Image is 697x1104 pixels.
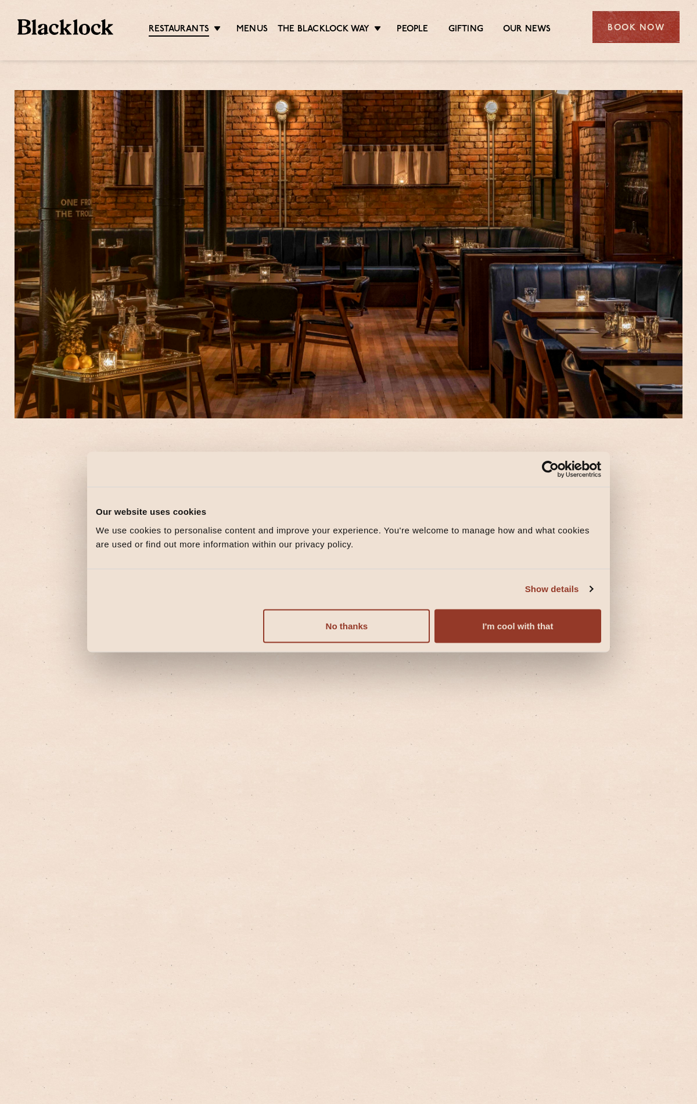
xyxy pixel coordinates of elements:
a: Show details [525,582,592,596]
img: BL_Textured_Logo-footer-cropped.svg [17,19,113,35]
a: Restaurants [149,24,209,37]
a: People [397,24,428,35]
div: Book Now [592,11,680,43]
a: Menus [236,24,268,35]
a: Our News [503,24,551,35]
div: We use cookies to personalise content and improve your experience. You're welcome to manage how a... [96,523,601,551]
a: Gifting [448,24,483,35]
button: No thanks [263,609,430,643]
a: Usercentrics Cookiebot - opens in a new window [500,461,601,478]
div: Our website uses cookies [96,505,601,519]
button: I'm cool with that [434,609,601,643]
a: The Blacklock Way [278,24,369,35]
